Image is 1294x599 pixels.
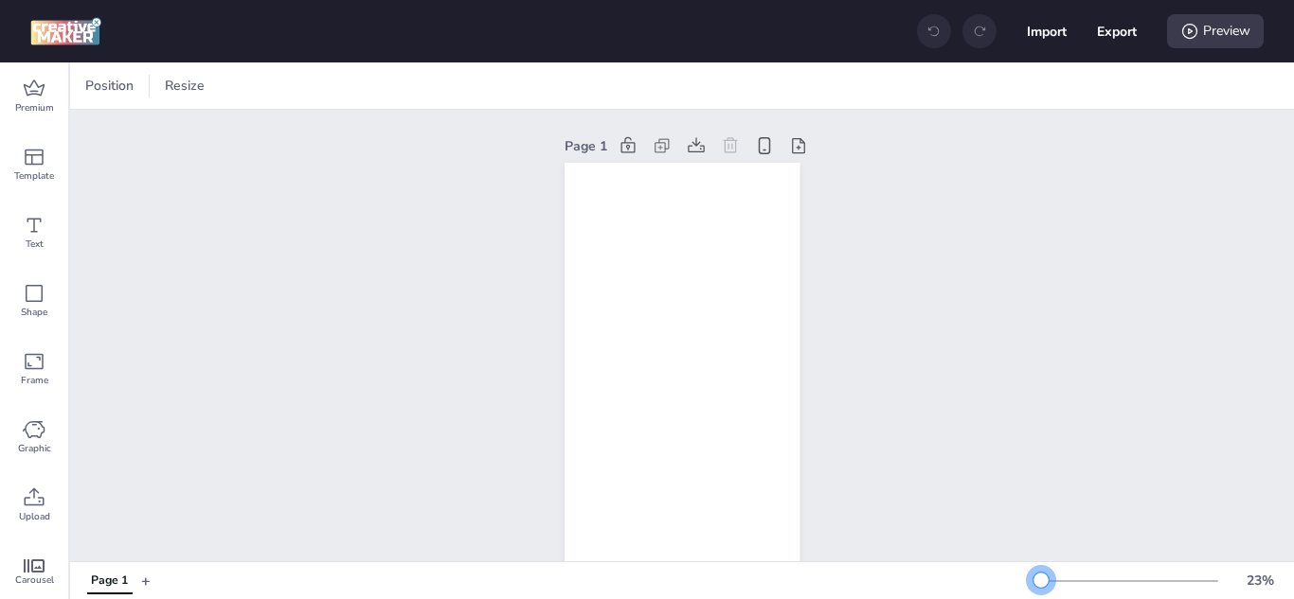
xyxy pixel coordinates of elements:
div: Tabs [78,564,141,597]
button: Import [1027,11,1067,51]
span: Text [26,237,44,252]
button: + [141,564,151,597]
div: 23 % [1237,571,1283,590]
span: Premium [15,100,54,115]
div: Page 1 [565,136,607,156]
span: Shape [21,305,47,320]
span: Position [81,76,137,96]
img: logo Creative Maker [30,17,101,45]
div: Page 1 [91,573,128,590]
span: Upload [19,509,50,524]
div: Preview [1167,14,1264,48]
span: Graphic [18,441,51,456]
span: Frame [21,373,48,388]
span: Resize [161,76,208,96]
button: Export [1097,11,1137,51]
span: Carousel [15,573,54,588]
span: Template [14,168,54,184]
